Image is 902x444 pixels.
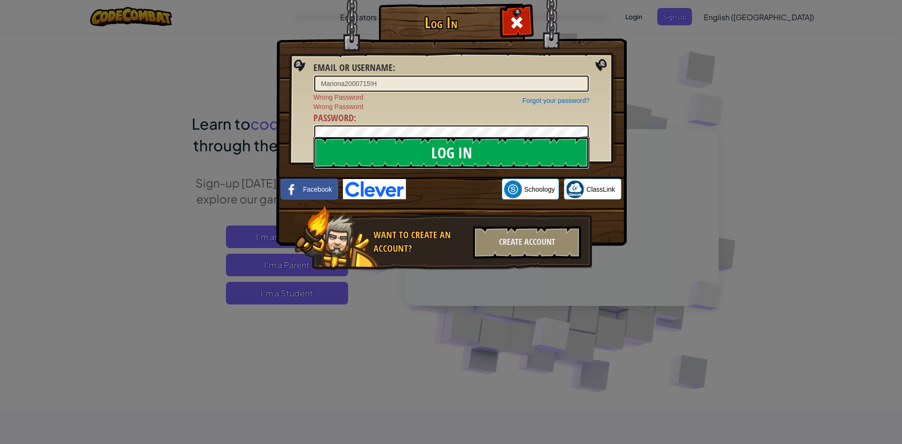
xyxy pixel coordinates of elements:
iframe: Sign in with Google Button [406,179,502,200]
img: clever-logo-blue.png [343,179,406,199]
span: Facebook [303,185,332,194]
div: Want to create an account? [373,228,467,255]
span: Email or Username [313,61,393,74]
a: Forgot your password? [522,97,590,104]
img: classlink-logo-small.png [566,180,584,198]
span: ClassLink [586,185,615,194]
label: : [313,111,356,125]
h1: Log In [381,15,501,31]
img: schoology.png [504,180,522,198]
img: facebook_small.png [283,180,301,198]
span: Password [313,111,354,124]
input: Log In [313,136,590,169]
label: : [313,61,395,75]
span: Wrong Password [313,93,590,102]
span: Wrong Password [313,102,590,111]
div: Create Account [473,226,581,259]
span: Schoology [524,185,555,194]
